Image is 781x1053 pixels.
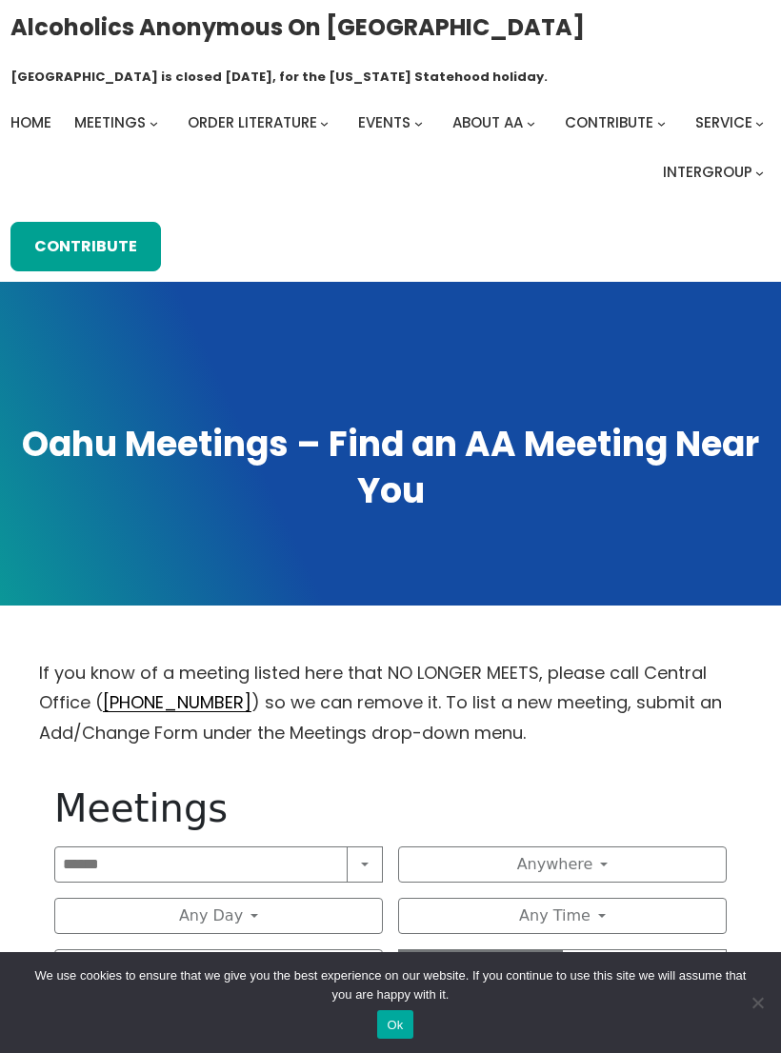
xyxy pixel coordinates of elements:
[663,162,752,182] span: Intergroup
[562,949,727,985] button: Map
[452,109,523,136] a: About AA
[188,112,317,132] span: Order Literature
[755,169,764,177] button: Intergroup submenu
[358,109,411,136] a: Events
[748,993,767,1012] span: No
[74,112,146,132] span: Meetings
[54,785,727,831] h1: Meetings
[565,109,653,136] a: Contribute
[527,119,535,128] button: About AA submenu
[10,109,771,186] nav: Intergroup
[565,112,653,132] span: Contribute
[320,119,329,128] button: Order Literature submenu
[54,949,383,985] button: Any Type
[150,119,158,128] button: Meetings submenu
[755,119,764,128] button: Service submenu
[10,109,51,136] a: Home
[54,846,348,883] input: Search
[695,112,752,132] span: Service
[17,422,764,515] h1: Oahu Meetings – Find an AA Meeting Near You
[358,112,411,132] span: Events
[398,846,727,883] button: Anywhere
[29,966,752,1004] span: We use cookies to ensure that we give you the best experience on our website. If you continue to ...
[347,846,383,883] button: Search
[10,222,161,271] a: Contribute
[10,7,585,48] a: Alcoholics Anonymous on [GEOGRAPHIC_DATA]
[414,119,423,128] button: Events submenu
[10,112,51,132] span: Home
[39,658,742,748] p: If you know of a meeting listed here that NO LONGER MEETS, please call Central Office ( ) so we c...
[657,119,666,128] button: Contribute submenu
[10,68,548,87] h1: [GEOGRAPHIC_DATA] is closed [DATE], for the [US_STATE] Statehood holiday.
[103,690,251,714] a: [PHONE_NUMBER]
[398,949,563,985] button: List
[377,1010,412,1039] button: Ok
[74,109,146,136] a: Meetings
[663,159,752,186] a: Intergroup
[452,112,523,132] span: About AA
[695,109,752,136] a: Service
[398,898,727,934] button: Any Time
[54,898,383,934] button: Any Day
